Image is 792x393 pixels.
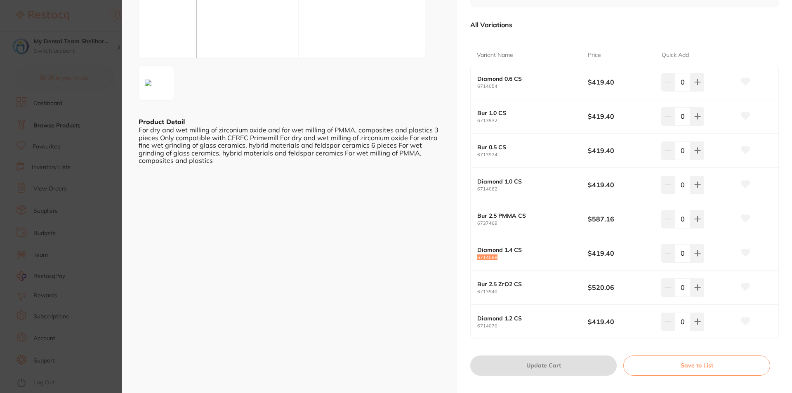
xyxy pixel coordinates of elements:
b: Diamond 0.6 CS [477,75,577,82]
small: 6713940 [477,289,588,294]
small: 6713924 [477,152,588,158]
b: $419.40 [588,249,654,258]
small: 6714054 [477,84,588,89]
b: $520.06 [588,283,654,292]
b: $419.40 [588,112,654,121]
small: 6714088 [477,255,588,260]
small: 6737469 [477,221,588,226]
button: Save to List [623,355,770,375]
div: For dry and wet milling of zirconium oxide and for wet milling of PMMA, composites and plastics 3... [139,126,441,164]
b: Bur 1.0 CS [477,110,577,116]
b: $419.40 [588,317,654,326]
b: $419.40 [588,78,654,87]
p: All Variations [470,21,512,29]
b: Diamond 1.0 CS [477,178,577,185]
b: $419.40 [588,146,654,155]
button: Update Cart [470,355,617,375]
b: Diamond 1.2 CS [477,315,577,322]
b: Bur 2.5 ZrO2 CS [477,281,577,287]
b: Bur 2.5 PMMA CS [477,212,577,219]
b: $587.16 [588,214,654,224]
b: $419.40 [588,180,654,189]
small: 6713932 [477,118,588,123]
b: Bur 0.5 CS [477,144,577,151]
small: 6714070 [477,323,588,329]
b: Product Detail [139,118,185,126]
img: aW1lbWlsbC5qcGc [141,76,155,89]
p: Variant Name [477,51,513,59]
b: Diamond 1.4 CS [477,247,577,253]
small: 6714062 [477,186,588,192]
p: Price [588,51,601,59]
p: Quick Add [662,51,689,59]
